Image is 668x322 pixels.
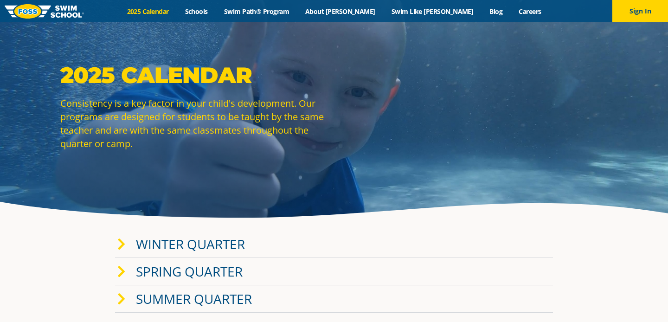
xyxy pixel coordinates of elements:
a: Summer Quarter [136,290,252,308]
a: Swim Path® Program [216,7,297,16]
strong: 2025 Calendar [60,62,252,89]
a: About [PERSON_NAME] [297,7,384,16]
a: 2025 Calendar [119,7,177,16]
a: Blog [482,7,511,16]
a: Careers [511,7,549,16]
p: Consistency is a key factor in your child's development. Our programs are designed for students t... [60,97,329,150]
a: Spring Quarter [136,263,243,280]
a: Swim Like [PERSON_NAME] [383,7,482,16]
img: FOSS Swim School Logo [5,4,84,19]
a: Winter Quarter [136,235,245,253]
a: Schools [177,7,216,16]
